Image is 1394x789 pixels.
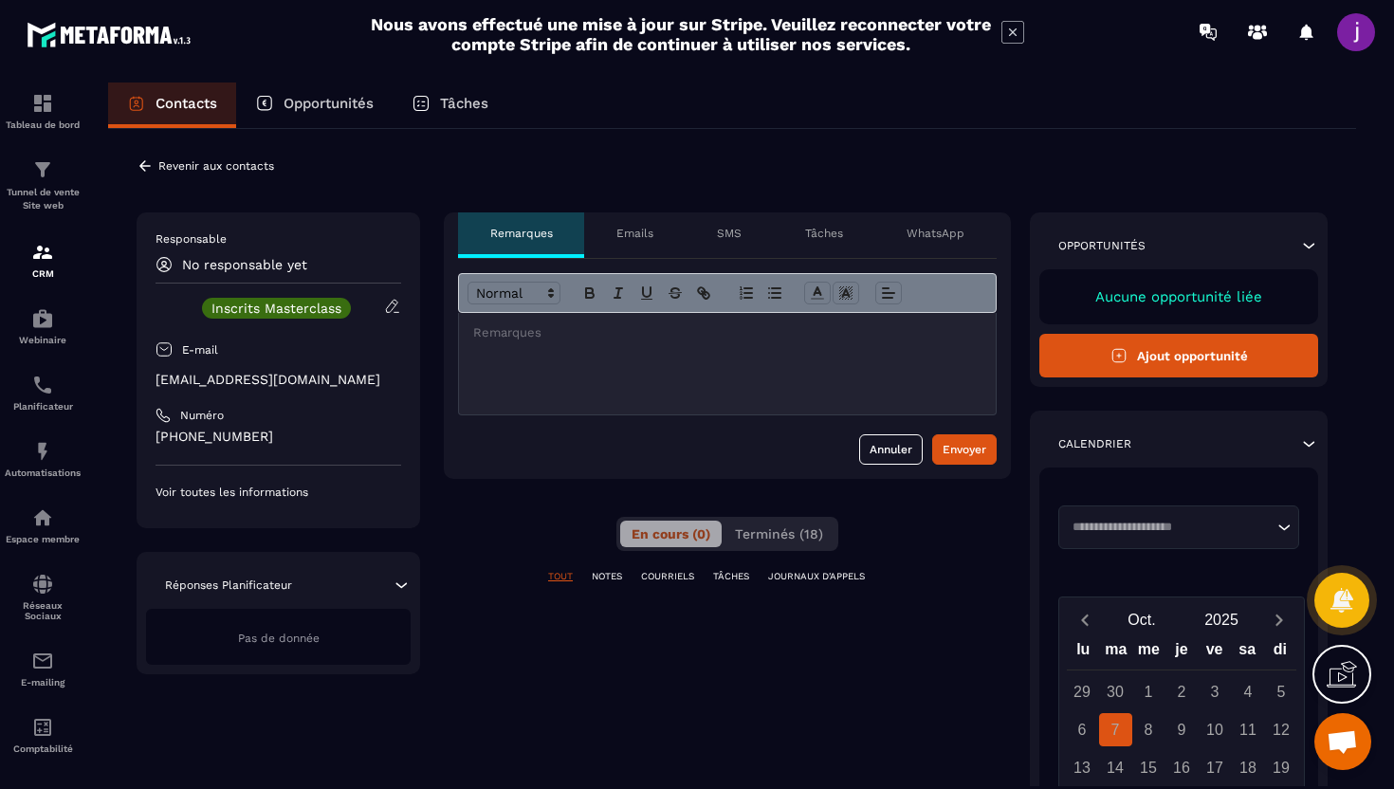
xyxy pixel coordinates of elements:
[1165,751,1199,784] div: 16
[5,702,81,768] a: accountantaccountantComptabilité
[1132,713,1165,746] div: 8
[238,632,320,645] span: Pas de donnée
[616,226,653,241] p: Emails
[1058,505,1299,549] div: Search for option
[5,186,81,212] p: Tunnel de vente Site web
[717,226,742,241] p: SMS
[5,743,81,754] p: Comptabilité
[724,521,835,547] button: Terminés (18)
[1199,713,1232,746] div: 10
[632,526,710,541] span: En cours (0)
[5,534,81,544] p: Espace membre
[1100,636,1133,670] div: ma
[1099,713,1132,746] div: 7
[1232,751,1265,784] div: 18
[5,268,81,279] p: CRM
[1198,636,1231,670] div: ve
[1058,238,1146,253] p: Opportunités
[548,570,573,583] p: TOUT
[370,14,992,54] h2: Nous avons effectué une mise à jour sur Stripe. Veuillez reconnecter votre compte Stripe afin de ...
[440,95,488,112] p: Tâches
[1067,607,1102,633] button: Previous month
[1314,713,1371,770] div: Ouvrir le chat
[1132,636,1165,670] div: me
[5,78,81,144] a: formationformationTableau de bord
[620,521,722,547] button: En cours (0)
[156,485,401,500] p: Voir toutes les informations
[393,83,507,128] a: Tâches
[1058,436,1131,451] p: Calendrier
[5,492,81,559] a: automationsautomationsEspace membre
[5,426,81,492] a: automationsautomationsAutomatisations
[5,359,81,426] a: schedulerschedulerPlanificateur
[592,570,622,583] p: NOTES
[5,559,81,635] a: social-networksocial-networkRéseaux Sociaux
[156,428,401,446] p: [PHONE_NUMBER]
[31,506,54,529] img: automations
[1102,603,1182,636] button: Open months overlay
[490,226,553,241] p: Remarques
[5,335,81,345] p: Webinaire
[1066,713,1099,746] div: 6
[1265,675,1298,708] div: 5
[1261,607,1296,633] button: Next month
[1132,675,1165,708] div: 1
[641,570,694,583] p: COURRIELS
[5,119,81,130] p: Tableau de bord
[1066,675,1099,708] div: 29
[5,227,81,293] a: formationformationCRM
[1132,751,1165,784] div: 15
[1231,636,1264,670] div: sa
[108,83,236,128] a: Contacts
[31,716,54,739] img: accountant
[1265,751,1298,784] div: 19
[182,257,307,272] p: No responsable yet
[1182,603,1261,636] button: Open years overlay
[31,650,54,672] img: email
[284,95,374,112] p: Opportunités
[1066,751,1099,784] div: 13
[1039,334,1318,377] button: Ajout opportunité
[156,95,217,112] p: Contacts
[1165,675,1199,708] div: 2
[943,440,986,459] div: Envoyer
[31,374,54,396] img: scheduler
[1232,675,1265,708] div: 4
[211,302,341,315] p: Inscrits Masterclass
[31,92,54,115] img: formation
[735,526,823,541] span: Terminés (18)
[1067,636,1100,670] div: lu
[805,226,843,241] p: Tâches
[1199,751,1232,784] div: 17
[31,241,54,264] img: formation
[1232,713,1265,746] div: 11
[5,600,81,621] p: Réseaux Sociaux
[932,434,997,465] button: Envoyer
[31,158,54,181] img: formation
[859,434,923,465] button: Annuler
[31,573,54,596] img: social-network
[1099,675,1132,708] div: 30
[5,293,81,359] a: automationsautomationsWebinaire
[1165,713,1199,746] div: 9
[713,570,749,583] p: TÂCHES
[5,677,81,688] p: E-mailing
[27,17,197,52] img: logo
[182,342,218,358] p: E-mail
[156,371,401,389] p: [EMAIL_ADDRESS][DOMAIN_NAME]
[180,408,224,423] p: Numéro
[156,231,401,247] p: Responsable
[907,226,964,241] p: WhatsApp
[31,440,54,463] img: automations
[5,635,81,702] a: emailemailE-mailing
[5,144,81,227] a: formationformationTunnel de vente Site web
[236,83,393,128] a: Opportunités
[5,401,81,412] p: Planificateur
[1058,288,1299,305] p: Aucune opportunité liée
[5,468,81,478] p: Automatisations
[1265,713,1298,746] div: 12
[1199,675,1232,708] div: 3
[1099,751,1132,784] div: 14
[165,578,292,593] p: Réponses Planificateur
[1263,636,1296,670] div: di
